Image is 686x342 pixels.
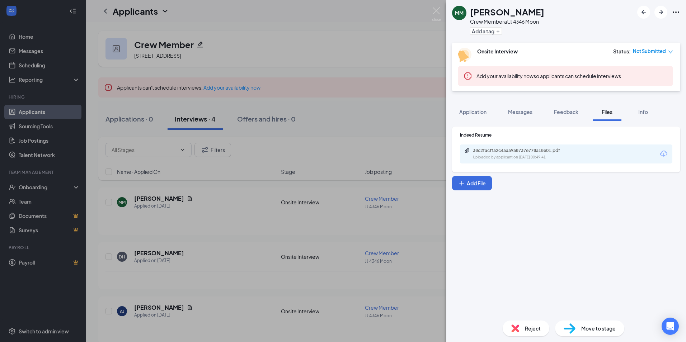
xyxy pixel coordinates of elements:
div: Crew Member at JJ 4346 Moon [470,18,544,25]
a: Paperclip38c2facffa2c4aaa9a8737e778a18e01.pdfUploaded by applicant on [DATE] 00:49:41 [464,148,581,160]
button: PlusAdd a tag [470,27,502,35]
svg: Plus [458,180,465,187]
svg: Download [659,149,668,158]
button: ArrowRight [654,6,667,19]
div: MM [455,9,464,16]
div: Indeed Resume [460,132,672,138]
svg: ArrowLeftNew [639,8,648,16]
b: Onsite Interview [477,48,518,54]
h1: [PERSON_NAME] [470,6,544,18]
svg: ArrowRight [657,8,665,16]
span: Files [602,109,612,115]
button: ArrowLeftNew [637,6,650,19]
span: Not Submitted [633,48,666,55]
button: Add your availability now [476,72,534,80]
svg: Ellipses [672,8,680,16]
span: Reject [525,324,541,332]
span: Feedback [554,109,578,115]
span: Move to stage [581,324,616,332]
div: 38c2facffa2c4aaa9a8737e778a18e01.pdf [473,148,573,153]
div: Open Intercom Messenger [662,318,679,335]
svg: Paperclip [464,148,470,153]
svg: Plus [496,29,500,33]
div: Uploaded by applicant on [DATE] 00:49:41 [473,155,581,160]
span: down [668,49,673,54]
div: Status : [613,48,631,55]
span: Messages [508,109,532,115]
span: Info [638,109,648,115]
button: Add FilePlus [452,176,492,190]
span: so applicants can schedule interviews. [476,73,622,79]
span: Application [459,109,487,115]
svg: Error [464,72,472,80]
